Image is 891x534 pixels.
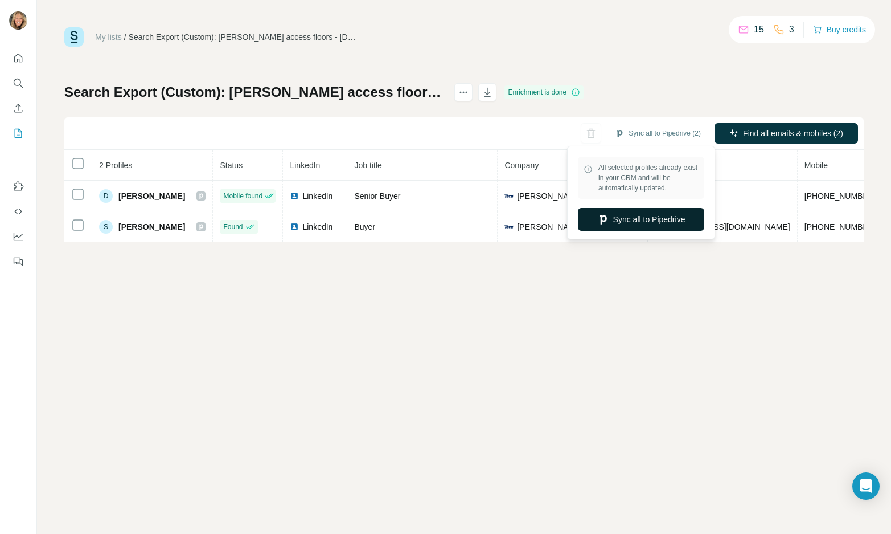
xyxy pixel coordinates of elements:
[813,22,866,38] button: Buy credits
[804,161,828,170] span: Mobile
[9,123,27,144] button: My lists
[99,161,132,170] span: 2 Profiles
[223,222,243,232] span: Found
[804,191,876,201] span: [PHONE_NUMBER]
[598,162,699,193] span: All selected profiles already exist in your CRM and will be automatically updated.
[64,83,444,101] h1: Search Export (Custom): [PERSON_NAME] access floors - [DATE] 17:56
[504,191,514,201] img: company-logo
[99,220,113,234] div: S
[655,222,790,231] span: [EMAIL_ADDRESS][DOMAIN_NAME]
[9,98,27,119] button: Enrich CSV
[9,201,27,222] button: Use Surfe API
[354,161,381,170] span: Job title
[454,83,473,101] button: actions
[223,191,262,201] span: Mobile found
[504,222,514,231] img: company-logo
[504,85,584,99] div: Enrichment is done
[354,222,375,231] span: Buyer
[64,27,84,47] img: Surfe Logo
[789,23,794,36] p: 3
[804,222,876,231] span: [PHONE_NUMBER]
[743,128,843,139] span: Find all emails & mobiles (2)
[220,161,243,170] span: Status
[9,251,27,272] button: Feedback
[852,472,880,500] div: Open Intercom Messenger
[754,23,764,36] p: 15
[129,31,356,43] div: Search Export (Custom): [PERSON_NAME] access floors - [DATE] 17:56
[9,226,27,247] button: Dashboard
[118,190,185,202] span: [PERSON_NAME]
[118,221,185,233] span: [PERSON_NAME]
[578,208,704,231] button: Sync all to Pipedrive
[9,73,27,93] button: Search
[290,222,299,231] img: LinkedIn logo
[607,125,709,142] button: Sync all to Pipedrive (2)
[354,191,400,201] span: Senior Buyer
[517,190,598,202] span: [PERSON_NAME] Inc.
[715,123,858,144] button: Find all emails & mobiles (2)
[302,190,332,202] span: LinkedIn
[302,221,332,233] span: LinkedIn
[290,161,320,170] span: LinkedIn
[124,31,126,43] li: /
[9,48,27,68] button: Quick start
[517,221,598,233] span: [PERSON_NAME] Inc.
[95,32,122,42] a: My lists
[290,191,299,201] img: LinkedIn logo
[99,189,113,203] div: D
[504,161,539,170] span: Company
[9,11,27,30] img: Avatar
[9,176,27,197] button: Use Surfe on LinkedIn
